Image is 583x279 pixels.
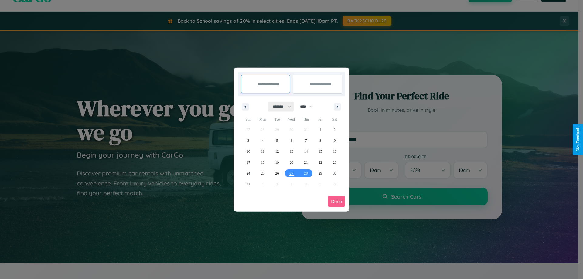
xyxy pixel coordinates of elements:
[319,124,321,135] span: 1
[275,168,279,179] span: 26
[241,146,255,157] button: 10
[304,168,308,179] span: 28
[284,135,298,146] button: 6
[328,146,342,157] button: 16
[291,135,292,146] span: 6
[299,146,313,157] button: 14
[290,168,293,179] span: 27
[304,157,308,168] span: 21
[319,157,322,168] span: 22
[313,157,327,168] button: 22
[241,114,255,124] span: Sun
[284,168,298,179] button: 27
[284,146,298,157] button: 13
[319,168,322,179] span: 29
[328,168,342,179] button: 30
[262,135,264,146] span: 4
[270,114,284,124] span: Tue
[305,135,307,146] span: 7
[299,168,313,179] button: 28
[270,146,284,157] button: 12
[261,168,264,179] span: 25
[275,157,279,168] span: 19
[276,135,278,146] span: 5
[328,114,342,124] span: Sat
[328,124,342,135] button: 2
[255,157,270,168] button: 18
[284,157,298,168] button: 20
[328,157,342,168] button: 23
[270,135,284,146] button: 5
[328,196,345,207] button: Done
[241,157,255,168] button: 17
[334,124,336,135] span: 2
[313,168,327,179] button: 29
[284,114,298,124] span: Wed
[255,146,270,157] button: 11
[576,127,580,152] div: Give Feedback
[261,157,264,168] span: 18
[333,168,336,179] span: 30
[270,157,284,168] button: 19
[299,114,313,124] span: Thu
[241,179,255,190] button: 31
[247,179,250,190] span: 31
[313,124,327,135] button: 1
[255,114,270,124] span: Mon
[247,157,250,168] span: 17
[313,135,327,146] button: 8
[247,135,249,146] span: 3
[241,135,255,146] button: 3
[255,168,270,179] button: 25
[319,135,321,146] span: 8
[275,146,279,157] span: 12
[334,135,336,146] span: 9
[299,135,313,146] button: 7
[333,146,336,157] span: 16
[333,157,336,168] span: 23
[328,135,342,146] button: 9
[299,157,313,168] button: 21
[241,168,255,179] button: 24
[247,168,250,179] span: 24
[313,146,327,157] button: 15
[304,146,308,157] span: 14
[319,146,322,157] span: 15
[290,146,293,157] span: 13
[255,135,270,146] button: 4
[247,146,250,157] span: 10
[261,146,264,157] span: 11
[290,157,293,168] span: 20
[270,168,284,179] button: 26
[313,114,327,124] span: Fri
